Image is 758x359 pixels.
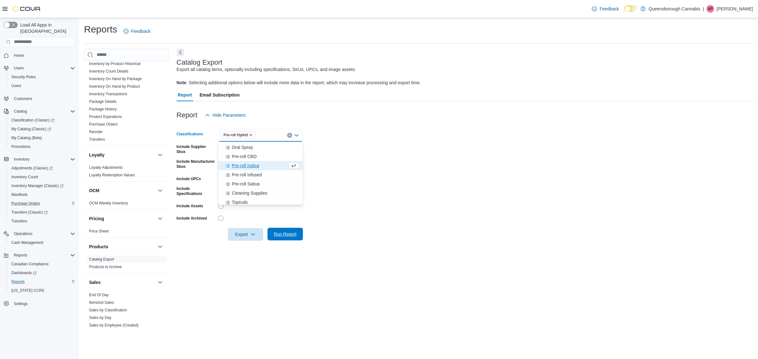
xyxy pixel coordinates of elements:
[14,53,24,58] span: Home
[14,66,24,71] span: Users
[89,152,105,158] h3: Loyalty
[624,5,637,12] input: Dark Mode
[6,268,78,277] a: Dashboards
[156,279,164,286] button: Sales
[177,132,203,137] label: Classifications
[9,116,57,124] a: Classification (Classic)
[6,173,78,181] button: Inventory Count
[9,125,75,133] span: My Catalog (Classic)
[89,187,155,194] button: OCM
[89,244,155,250] button: Products
[200,89,240,101] span: Email Subscription
[218,189,303,198] button: Cleaning Supplies
[232,181,260,187] span: Pre-roll Sativa
[89,129,103,134] span: Reorder
[89,84,140,89] span: Inventory On Hand by Product
[11,135,42,140] span: My Catalog (Beta)
[294,133,299,138] button: Close list of options
[89,265,122,269] a: Products to Archive
[6,116,78,125] a: Classification (Classic)
[11,210,48,215] span: Transfers (Classic)
[232,228,259,241] span: Export
[11,270,37,275] span: Dashboards
[13,6,41,12] img: Cova
[89,107,117,112] span: Package History
[9,73,75,81] span: Security Roles
[232,190,268,196] span: Cleaning Supplies
[218,198,303,207] button: Topicals
[1,299,78,308] button: Settings
[89,152,155,158] button: Loyalty
[89,137,105,142] span: Transfers
[11,183,63,188] span: Inventory Manager (Classic)
[89,293,109,297] a: End Of Day
[89,187,99,194] h3: OCM
[178,89,192,101] span: Report
[9,200,43,207] a: Purchase Orders
[89,244,108,250] h3: Products
[89,61,141,66] span: Inventory by Product Historical
[177,176,201,181] label: Include UPCs
[1,251,78,260] button: Reports
[9,287,47,294] a: [US_STATE] CCRS
[14,231,33,236] span: Operations
[89,300,114,305] span: Itemized Sales
[232,172,262,178] span: Pre-roll Infused
[1,229,78,238] button: Operations
[1,64,78,73] button: Users
[9,143,75,150] span: Promotions
[9,217,30,225] a: Transfers
[218,161,303,170] button: Pre-roll Indica
[89,323,139,327] a: Sales by Employee (Created)
[177,144,216,154] label: Include Supplier Skus
[6,133,78,142] button: My Catalog (Beta)
[156,243,164,250] button: Products
[9,164,55,172] a: Adjustments (Classic)
[177,111,197,119] h3: Report
[11,174,38,179] span: Inventory Count
[89,107,117,111] a: Package History
[287,133,292,138] button: Clear input
[589,3,621,15] a: Feedback
[703,5,704,13] p: |
[11,251,30,259] button: Reports
[11,240,43,245] span: Cash Management
[89,92,127,96] a: Inventory Transactions
[11,156,32,163] button: Inventory
[89,308,127,312] a: Sales by Classification
[1,94,78,103] button: Customers
[11,279,25,284] span: Reports
[89,229,109,234] span: Price Sheet
[89,69,129,74] a: Inventory Count Details
[9,209,75,216] span: Transfers (Classic)
[649,5,700,13] p: Queensborough Cannabis
[11,95,35,103] a: Customers
[89,215,104,222] h3: Pricing
[224,132,248,138] span: Pre-roll Hybrid
[1,107,78,116] button: Catalog
[177,186,216,196] label: Include Specifications
[9,191,75,198] span: Manifests
[89,77,142,81] a: Inventory On Hand by Package
[9,164,75,172] span: Adjustments (Classic)
[6,81,78,90] button: Users
[9,191,30,198] a: Manifests
[84,23,117,36] h1: Reports
[232,153,257,160] span: Pre-roll CBD
[11,108,75,115] span: Catalog
[9,287,75,294] span: Washington CCRS
[89,91,127,97] span: Inventory Transactions
[1,155,78,164] button: Inventory
[9,143,33,150] a: Promotions
[156,187,164,194] button: OCM
[9,125,54,133] a: My Catalog (Classic)
[11,108,29,115] button: Catalog
[18,22,75,34] span: Load All Apps in [GEOGRAPHIC_DATA]
[9,82,24,90] a: Users
[6,142,78,151] button: Promotions
[202,109,248,121] button: Hide Parameters
[11,144,31,149] span: Promotions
